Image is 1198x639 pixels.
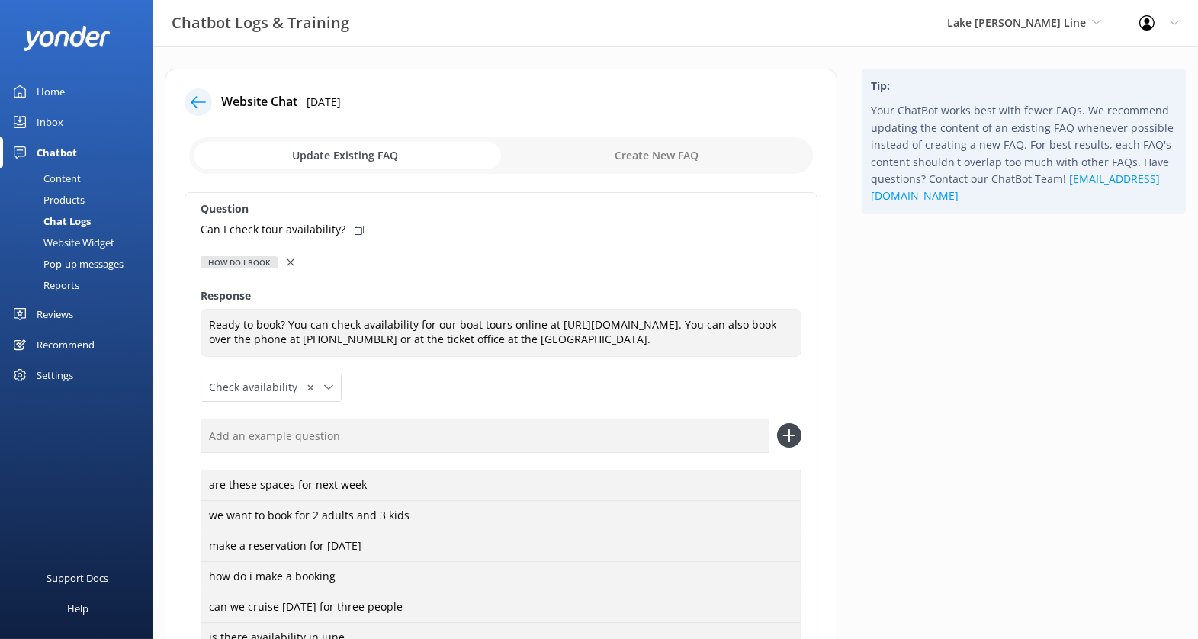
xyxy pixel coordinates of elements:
div: Recommend [37,329,95,360]
label: Question [201,201,801,217]
div: Support Docs [47,563,109,593]
span: Lake [PERSON_NAME] Line [947,15,1086,30]
div: Website Widget [9,232,114,253]
div: Pop-up messages [9,253,124,275]
a: Pop-up messages [9,253,153,275]
span: Check availability [209,379,307,396]
div: Help [67,593,88,624]
h3: Chatbot Logs & Training [172,11,349,35]
div: Settings [37,360,73,390]
div: can we cruise [DATE] for three people [201,592,801,624]
a: Reports [9,275,153,296]
div: Reviews [37,299,73,329]
div: Home [37,76,65,107]
h4: Tip: [871,78,1177,95]
label: Response [201,287,801,304]
p: [DATE] [307,94,341,111]
div: Reports [9,275,79,296]
div: Inbox [37,107,63,137]
div: are these spaces for next week [201,470,801,502]
img: yonder-white-logo.png [23,26,111,51]
a: Chat Logs [9,210,153,232]
a: Content [9,168,153,189]
a: Website Widget [9,232,153,253]
p: Can I check tour availability? [201,221,345,238]
a: Products [9,189,153,210]
h4: Website Chat [221,92,297,112]
input: Add an example question [201,419,769,453]
div: Products [9,189,85,210]
div: Content [9,168,81,189]
div: Chat Logs [9,210,91,232]
div: make a reservation for [DATE] [201,531,801,563]
textarea: Ready to book? You can check availability for our boat tours online at [URL][DOMAIN_NAME]. You ca... [201,309,801,357]
div: How do I book [201,256,278,268]
p: Your ChatBot works best with fewer FAQs. We recommend updating the content of an existing FAQ whe... [871,102,1177,204]
div: Chatbot [37,137,77,168]
div: how do i make a booking [201,561,801,593]
div: we want to book for 2 adults and 3 kids [201,500,801,532]
span: ✕ [307,381,314,395]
